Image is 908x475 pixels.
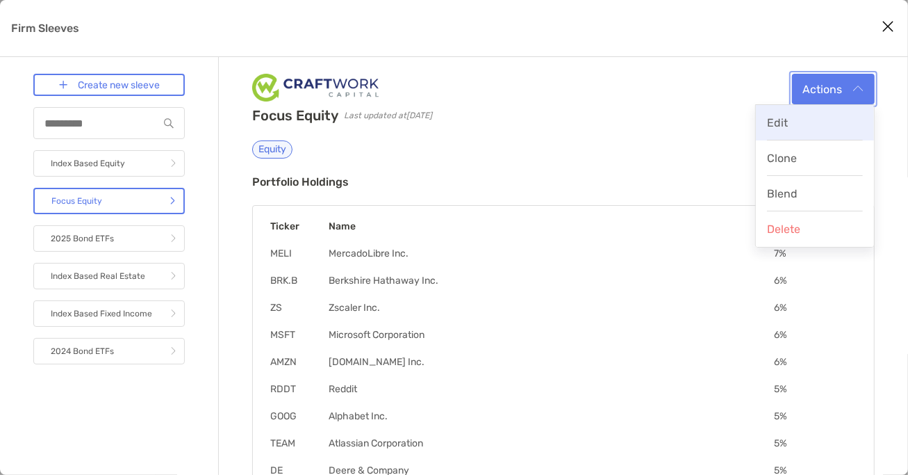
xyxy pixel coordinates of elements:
td: AMZN [270,355,328,369]
td: [DOMAIN_NAME] Inc. [328,355,773,369]
button: Blend [756,176,874,211]
p: 2024 Bond ETFs [51,343,114,360]
img: company logo [252,74,378,102]
button: Edit [756,105,874,140]
td: ZS [270,301,328,314]
a: Index Based Fixed Income [33,300,185,327]
span: Delete [767,223,800,236]
td: 5 % [773,383,857,396]
a: Index Based Real Estate [33,263,185,289]
td: MercadoLibre Inc. [328,247,773,260]
span: Last updated at [DATE] [344,111,432,120]
a: Create new sleeve [33,74,185,96]
td: Berkshire Hathaway Inc. [328,274,773,287]
td: MSFT [270,328,328,341]
p: Index Based Equity [51,155,125,172]
th: Name [328,220,773,233]
td: Zscaler Inc. [328,301,773,314]
td: Microsoft Corporation [328,328,773,341]
span: Blend [767,187,798,200]
th: Ticker [270,220,328,233]
td: BRK.B [270,274,328,287]
button: Clone [756,140,874,176]
h3: Portfolio Holdings [252,175,875,188]
img: input icon [164,118,174,129]
td: Alphabet Inc. [328,410,773,423]
td: 6 % [773,301,857,314]
td: MELI [270,247,328,260]
td: 6 % [773,274,857,287]
td: RDDT [270,383,328,396]
td: 5 % [773,410,857,423]
td: GOOG [270,410,328,423]
td: Reddit [328,383,773,396]
button: Close modal [877,17,898,38]
span: Clone [767,152,797,165]
p: Index Based Real Estate [51,268,145,285]
p: Index Based Fixed Income [51,305,152,323]
td: 7 % [773,247,857,260]
p: 2025 Bond ETFs [51,230,114,248]
td: TEAM [270,437,328,450]
td: Atlassian Corporation [328,437,773,450]
p: Focus Equity [51,193,102,210]
a: 2025 Bond ETFs [33,225,185,252]
button: Delete [756,211,874,247]
p: Firm Sleeves [11,19,79,37]
td: 6 % [773,328,857,341]
a: 2024 Bond ETFs [33,338,185,364]
td: 6 % [773,355,857,369]
button: Actions [792,74,875,104]
h2: Focus Equity [252,107,338,124]
p: Equity [258,145,286,154]
td: 5 % [773,437,857,450]
span: Edit [767,116,788,129]
a: Focus Equity [33,188,185,214]
a: Index Based Equity [33,150,185,177]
